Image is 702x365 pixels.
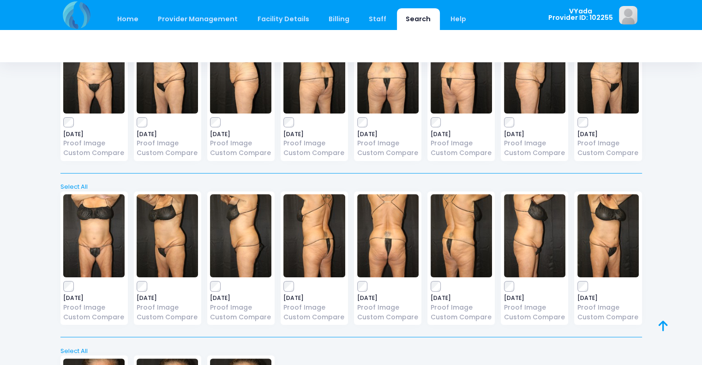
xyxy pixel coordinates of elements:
span: [DATE] [283,295,345,301]
span: [DATE] [357,132,419,137]
a: Proof Image [431,303,492,312]
a: Custom Compare [137,312,198,322]
a: Custom Compare [63,148,125,158]
a: Proof Image [283,303,345,312]
span: [DATE] [63,295,125,301]
a: Select All [57,182,645,191]
a: Proof Image [137,138,198,148]
a: Custom Compare [357,312,419,322]
a: Proof Image [431,138,492,148]
a: Proof Image [577,303,639,312]
a: Proof Image [577,138,639,148]
span: [DATE] [137,295,198,301]
span: [DATE] [63,132,125,137]
a: Proof Image [63,303,125,312]
span: VYada Provider ID: 102255 [548,8,613,21]
img: image [210,194,271,277]
span: [DATE] [431,132,492,137]
img: image [63,30,125,114]
a: Custom Compare [283,312,345,322]
a: Home [108,8,148,30]
a: Custom Compare [357,148,419,158]
img: image [504,194,565,277]
a: Proof Image [283,138,345,148]
a: Proof Image [137,303,198,312]
a: Help [441,8,475,30]
img: image [137,30,198,114]
img: image [210,30,271,114]
a: Custom Compare [210,312,271,322]
a: Custom Compare [504,148,565,158]
a: Custom Compare [577,148,639,158]
span: [DATE] [431,295,492,301]
img: image [431,194,492,277]
img: image [431,30,492,114]
a: Custom Compare [63,312,125,322]
img: image [357,194,419,277]
a: Custom Compare [137,148,198,158]
a: Proof Image [504,138,565,148]
img: image [283,30,345,114]
span: [DATE] [504,295,565,301]
span: [DATE] [137,132,198,137]
a: Custom Compare [504,312,565,322]
img: image [577,194,639,277]
img: image [357,30,419,114]
a: Search [397,8,440,30]
a: Custom Compare [283,148,345,158]
a: Staff [360,8,396,30]
span: [DATE] [210,132,271,137]
img: image [137,194,198,277]
a: Proof Image [63,138,125,148]
img: image [63,194,125,277]
img: image [504,30,565,114]
a: Custom Compare [210,148,271,158]
a: Proof Image [357,303,419,312]
img: image [283,194,345,277]
img: image [577,30,639,114]
a: Proof Image [210,303,271,312]
a: Provider Management [149,8,247,30]
a: Proof Image [210,138,271,148]
a: Proof Image [504,303,565,312]
a: Custom Compare [431,148,492,158]
span: [DATE] [577,295,639,301]
span: [DATE] [357,295,419,301]
span: [DATE] [283,132,345,137]
a: Custom Compare [431,312,492,322]
span: [DATE] [210,295,271,301]
a: Proof Image [357,138,419,148]
a: Billing [319,8,358,30]
span: [DATE] [577,132,639,137]
span: [DATE] [504,132,565,137]
a: Select All [57,347,645,356]
a: Custom Compare [577,312,639,322]
a: Facility Details [248,8,318,30]
img: image [619,6,637,24]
